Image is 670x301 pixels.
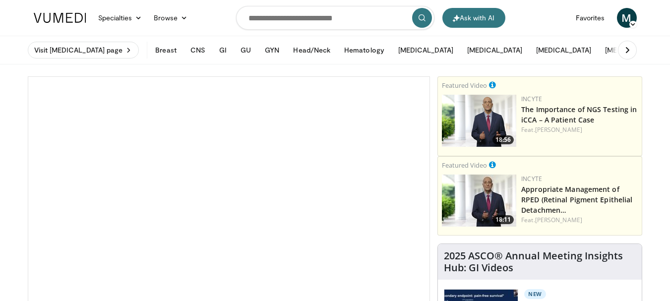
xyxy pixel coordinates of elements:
button: [MEDICAL_DATA] [530,40,597,60]
a: [PERSON_NAME] [535,216,582,224]
button: GU [235,40,257,60]
button: [MEDICAL_DATA] [392,40,459,60]
img: dfb61434-267d-484a-acce-b5dc2d5ee040.150x105_q85_crop-smart_upscale.jpg [442,175,516,227]
p: New [524,289,546,299]
span: 18:11 [492,215,514,224]
a: 18:56 [442,95,516,147]
button: [MEDICAL_DATA] [461,40,528,60]
button: Breast [149,40,182,60]
a: Specialties [92,8,148,28]
a: Incyte [521,95,542,103]
div: Feat. [521,125,638,134]
small: Featured Video [442,81,487,90]
a: Incyte [521,175,542,183]
a: The Importance of NGS Testing in iCCA – A Patient Case [521,105,637,124]
button: GI [213,40,233,60]
a: Browse [148,8,193,28]
button: GYN [259,40,285,60]
a: Visit [MEDICAL_DATA] page [28,42,139,59]
img: 6827cc40-db74-4ebb-97c5-13e529cfd6fb.png.150x105_q85_crop-smart_upscale.png [442,95,516,147]
a: Appropriate Management of RPED (Retinal Pigment Epithelial Detachmen… [521,184,632,215]
button: Ask with AI [442,8,505,28]
img: VuMedi Logo [34,13,86,23]
small: Featured Video [442,161,487,170]
input: Search topics, interventions [236,6,434,30]
button: Hematology [338,40,390,60]
a: 18:11 [442,175,516,227]
button: [MEDICAL_DATA] [599,40,666,60]
a: M [617,8,637,28]
button: CNS [184,40,211,60]
div: Feat. [521,216,638,225]
h4: 2025 ASCO® Annual Meeting Insights Hub: GI Videos [444,250,636,274]
a: Favorites [570,8,611,28]
span: 18:56 [492,135,514,144]
a: [PERSON_NAME] [535,125,582,134]
button: Head/Neck [287,40,336,60]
